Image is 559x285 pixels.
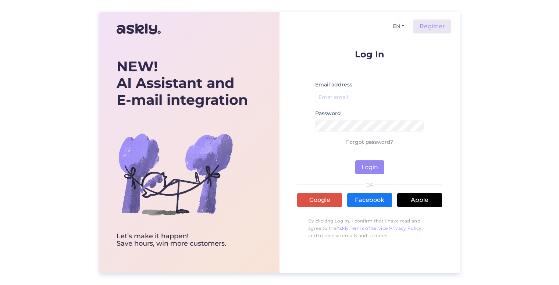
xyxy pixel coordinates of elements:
a: Apple [397,193,442,207]
span: OR [364,182,375,188]
a: Facebook [347,193,392,207]
p: By clicking Log In, I confirm that I have read and agree to the , , and to receive emails and upd... [297,214,442,243]
img: bg-askly [117,115,234,233]
b: NEW! [117,58,158,75]
input: Enter email [315,92,424,103]
div: Let’s make it happen! Save hours, win more customers. [117,233,248,247]
label: Password [315,110,341,117]
a: Askly Terms of Service [337,225,388,231]
div: AI Assistant and E-mail integration [117,58,248,108]
label: Email address [315,81,352,89]
a: Forgot password? [346,139,393,145]
button: Login [355,160,384,174]
a: Privacy Policy [389,225,422,231]
button: EN [390,21,407,32]
img: Askly [117,20,161,38]
a: Register [413,19,451,33]
a: Google [297,193,342,207]
p: Log In [297,50,442,59]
